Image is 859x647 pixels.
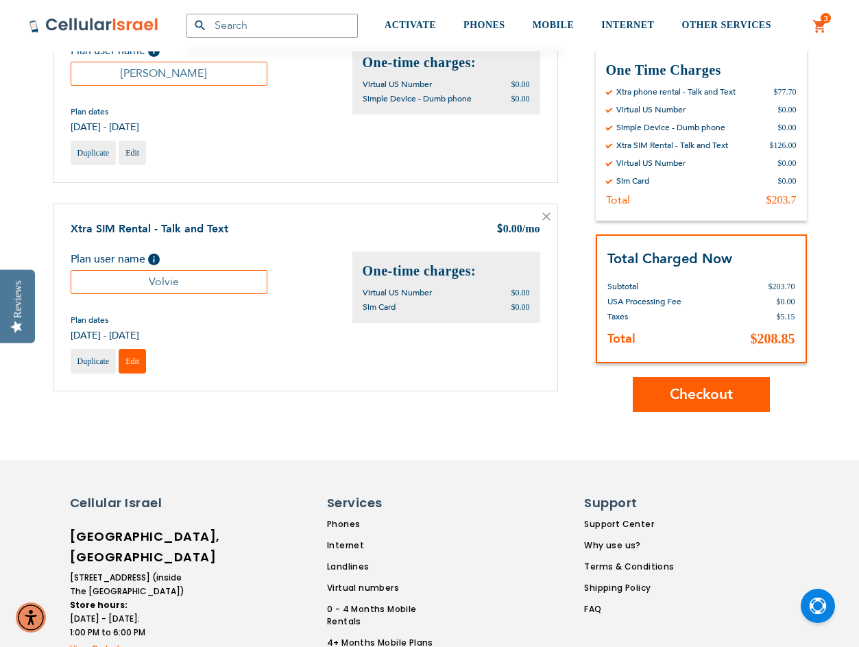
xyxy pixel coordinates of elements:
[777,312,795,321] span: $5.15
[70,494,186,512] h6: Cellular Israel
[70,599,128,611] strong: Store hours:
[584,539,674,552] a: Why use us?
[363,93,472,104] span: Simple Device - Dumb phone
[778,103,797,114] div: $0.00
[71,141,117,165] a: Duplicate
[670,384,733,404] span: Checkout
[616,103,686,114] div: Virtual US Number
[71,252,145,267] span: Plan user name
[606,60,797,79] h3: One Time Charges
[751,331,795,346] span: $208.85
[778,175,797,186] div: $0.00
[71,349,117,374] a: Duplicate
[385,20,436,30] span: ACTIVATE
[616,175,649,186] div: Sim Card
[12,280,24,318] div: Reviews
[71,106,139,117] span: Plan dates
[607,269,725,294] th: Subtotal
[363,302,396,313] span: Sim Card
[327,539,452,552] a: Internet
[16,602,46,633] div: Accessibility Menu
[511,302,530,312] span: $0.00
[511,288,530,297] span: $0.00
[327,561,452,573] a: Landlines
[777,297,795,306] span: $0.00
[327,603,452,628] a: 0 - 4 Months Mobile Rentals
[616,157,686,168] div: Virtual US Number
[616,121,725,132] div: Simple Device - Dumb phone
[769,282,795,291] span: $203.70
[363,262,530,280] h2: One-time charges:
[70,526,186,567] h6: [GEOGRAPHIC_DATA], [GEOGRAPHIC_DATA]
[584,494,666,512] h6: Support
[327,582,452,594] a: Virtual numbers
[511,94,530,103] span: $0.00
[778,121,797,132] div: $0.00
[812,19,827,35] a: 3
[778,157,797,168] div: $0.00
[766,193,797,206] div: $203.7
[496,221,540,238] div: 0.00
[496,222,503,238] span: $
[125,356,139,366] span: Edit
[533,20,574,30] span: MOBILE
[607,309,725,324] th: Taxes
[607,249,732,267] strong: Total Charged Now
[363,53,530,72] h2: One-time charges:
[606,193,630,206] div: Total
[633,377,770,412] button: Checkout
[71,329,139,342] span: [DATE] - [DATE]
[71,315,139,326] span: Plan dates
[186,14,358,38] input: Search
[584,603,674,615] a: FAQ
[327,518,452,530] a: Phones
[363,287,432,298] span: Virtual US Number
[522,223,540,234] span: /mo
[148,254,160,265] span: Help
[601,20,654,30] span: INTERNET
[463,20,505,30] span: PHONES
[125,148,139,158] span: Edit
[607,330,636,347] strong: Total
[327,494,444,512] h6: Services
[77,148,110,158] span: Duplicate
[363,79,432,90] span: Virtual US Number
[616,139,728,150] div: Xtra SIM Rental - Talk and Text
[584,582,674,594] a: Shipping Policy
[119,349,146,374] a: Edit
[71,121,139,134] span: [DATE] - [DATE]
[71,221,228,236] a: Xtra SIM Rental - Talk and Text
[774,86,797,97] div: $77.70
[616,86,736,97] div: Xtra phone rental - Talk and Text
[584,518,674,530] a: Support Center
[584,561,674,573] a: Terms & Conditions
[823,13,828,24] span: 3
[607,296,681,307] span: USA Processing Fee
[119,141,146,165] a: Edit
[70,571,186,639] li: [STREET_ADDRESS] (inside The [GEOGRAPHIC_DATA]) [DATE] - [DATE]: 1:00 PM to 6:00 PM
[29,17,159,34] img: Cellular Israel Logo
[511,80,530,89] span: $0.00
[770,139,797,150] div: $126.00
[77,356,110,366] span: Duplicate
[681,20,771,30] span: OTHER SERVICES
